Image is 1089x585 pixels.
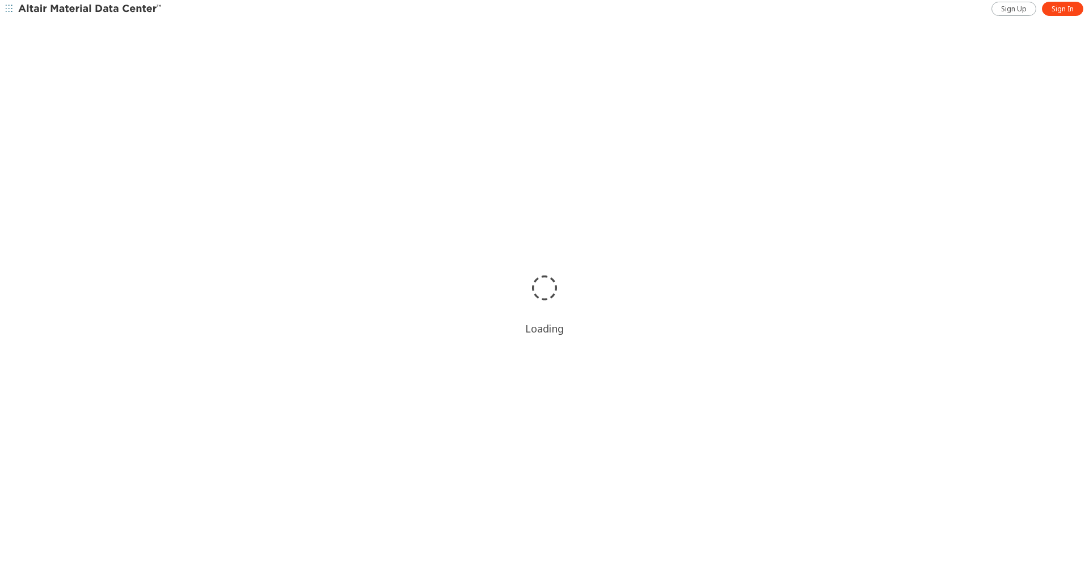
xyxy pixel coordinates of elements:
[1042,2,1083,16] a: Sign In
[525,322,564,335] div: Loading
[18,3,163,15] img: Altair Material Data Center
[1052,5,1074,14] span: Sign In
[991,2,1036,16] a: Sign Up
[1001,5,1027,14] span: Sign Up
